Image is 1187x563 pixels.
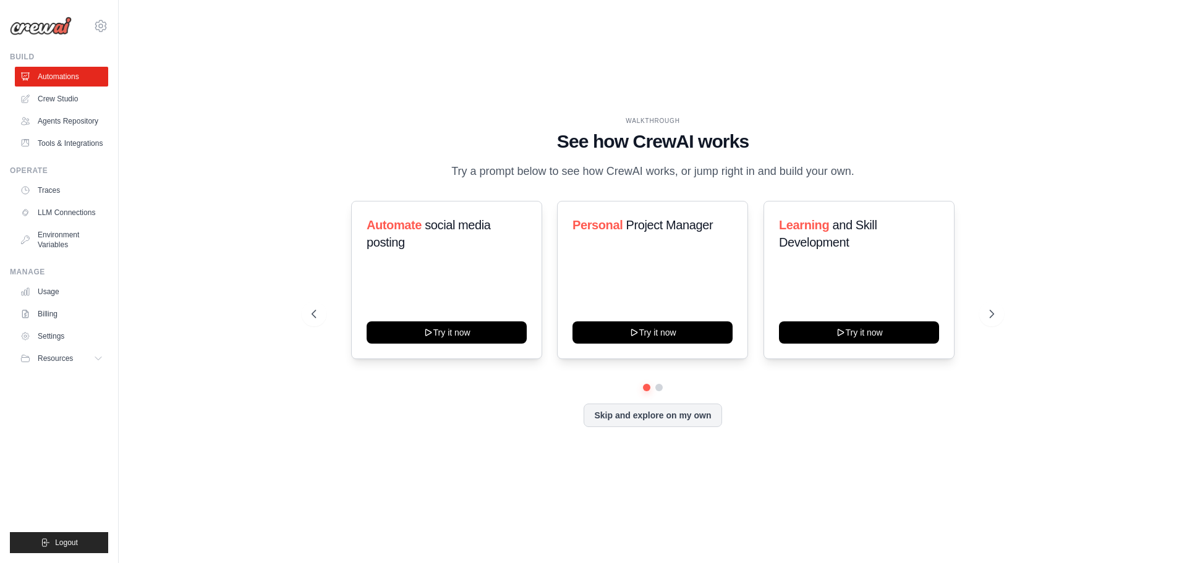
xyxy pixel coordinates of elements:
a: Agents Repository [15,111,108,131]
p: Try a prompt below to see how CrewAI works, or jump right in and build your own. [445,163,861,180]
span: Personal [572,218,623,232]
button: Logout [10,532,108,553]
span: and Skill Development [779,218,877,249]
h1: See how CrewAI works [312,130,994,153]
span: Project Manager [626,218,713,232]
a: Settings [15,326,108,346]
div: Build [10,52,108,62]
a: Traces [15,180,108,200]
button: Try it now [367,321,527,344]
button: Try it now [572,321,733,344]
a: Usage [15,282,108,302]
a: Crew Studio [15,89,108,109]
a: Tools & Integrations [15,133,108,153]
div: Manage [10,267,108,277]
button: Skip and explore on my own [584,404,721,427]
a: Automations [15,67,108,87]
img: Logo [10,17,72,35]
span: Resources [38,353,73,363]
span: Logout [55,538,78,548]
button: Try it now [779,321,939,344]
span: Automate [367,218,422,232]
a: LLM Connections [15,203,108,222]
button: Resources [15,349,108,368]
div: WALKTHROUGH [312,116,994,125]
div: Operate [10,166,108,176]
a: Environment Variables [15,225,108,255]
span: Learning [779,218,829,232]
a: Billing [15,304,108,324]
span: social media posting [367,218,491,249]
